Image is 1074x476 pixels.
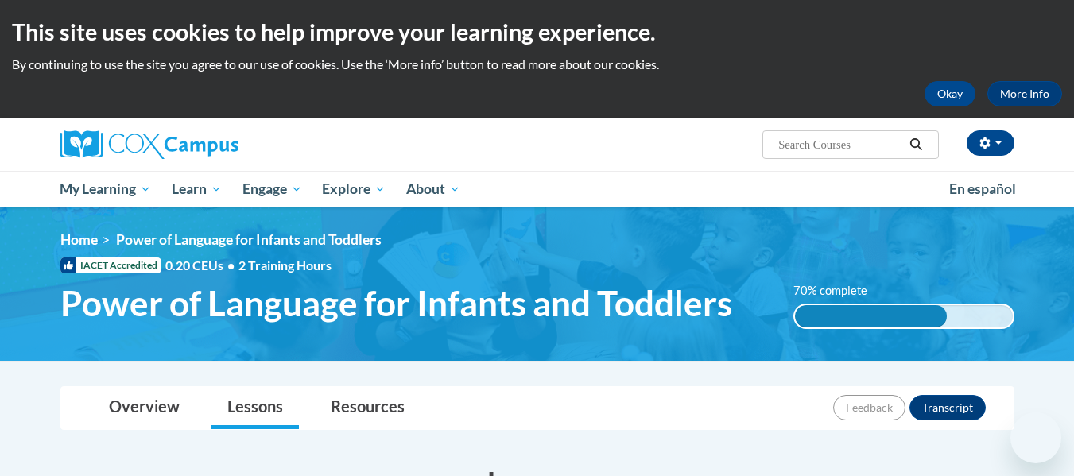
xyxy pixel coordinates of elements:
[161,171,232,207] a: Learn
[12,56,1062,73] p: By continuing to use the site you agree to our use of cookies. Use the ‘More info’ button to read...
[60,180,151,199] span: My Learning
[116,231,382,248] span: Power of Language for Infants and Toddlers
[60,130,238,159] img: Cox Campus
[793,282,885,300] label: 70% complete
[60,257,161,273] span: IACET Accredited
[315,387,421,429] a: Resources
[232,171,312,207] a: Engage
[406,180,460,199] span: About
[1010,412,1061,463] iframe: Button to launch messaging window
[939,172,1026,206] a: En español
[909,395,986,420] button: Transcript
[833,395,905,420] button: Feedback
[172,180,222,199] span: Learn
[949,180,1016,197] span: En español
[211,387,299,429] a: Lessons
[37,171,1038,207] div: Main menu
[777,135,904,154] input: Search Courses
[242,180,302,199] span: Engage
[60,130,363,159] a: Cox Campus
[50,171,162,207] a: My Learning
[795,305,947,327] div: 70% complete
[925,81,975,106] button: Okay
[904,135,928,154] button: Search
[93,387,196,429] a: Overview
[967,130,1014,156] button: Account Settings
[60,282,732,324] span: Power of Language for Infants and Toddlers
[987,81,1062,106] a: More Info
[322,180,386,199] span: Explore
[238,257,332,273] span: 2 Training Hours
[60,231,98,248] a: Home
[396,171,471,207] a: About
[312,171,396,207] a: Explore
[165,257,238,274] span: 0.20 CEUs
[227,257,235,273] span: •
[12,16,1062,48] h2: This site uses cookies to help improve your learning experience.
